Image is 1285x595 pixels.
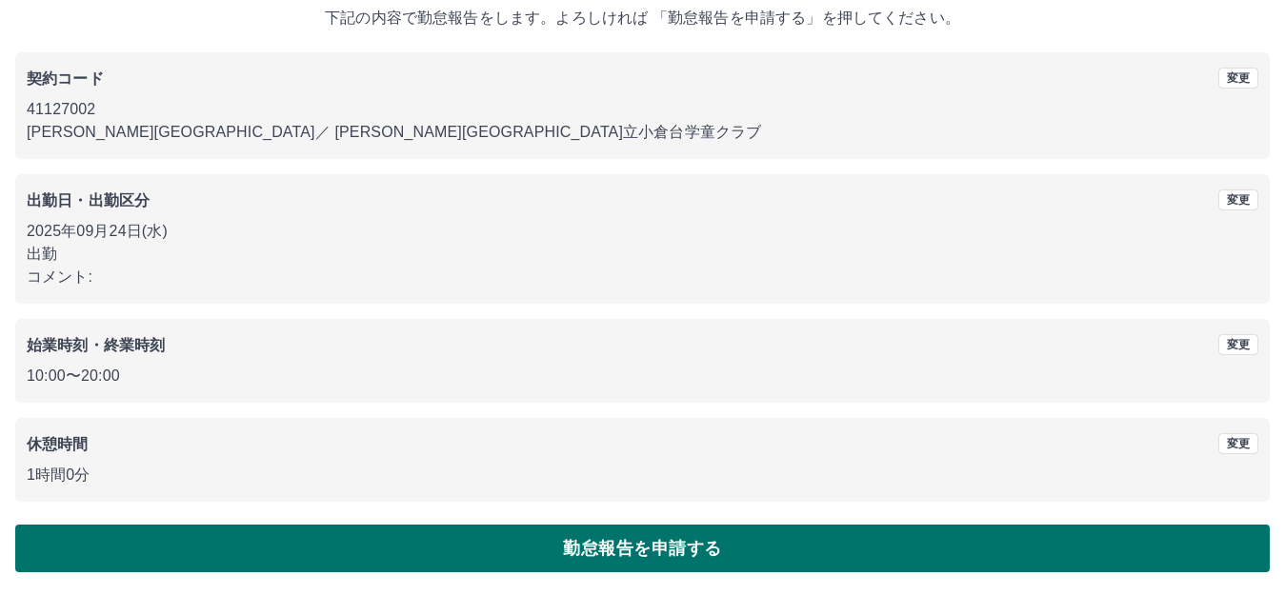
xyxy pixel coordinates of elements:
[1218,433,1258,454] button: 変更
[27,337,165,353] b: 始業時刻・終業時刻
[27,192,150,208] b: 出勤日・出勤区分
[15,525,1270,572] button: 勤怠報告を申請する
[27,70,104,87] b: 契約コード
[27,243,1258,266] p: 出勤
[1218,334,1258,355] button: 変更
[27,365,1258,387] p: 10:00 〜 20:00
[27,266,1258,288] p: コメント:
[27,436,89,452] b: 休憩時間
[15,7,1270,30] p: 下記の内容で勤怠報告をします。よろしければ 「勤怠報告を申請する」を押してください。
[27,220,1258,243] p: 2025年09月24日(水)
[27,98,1258,121] p: 41127002
[1218,68,1258,89] button: 変更
[27,121,1258,144] p: [PERSON_NAME][GEOGRAPHIC_DATA] ／ [PERSON_NAME][GEOGRAPHIC_DATA]立小倉台学童クラブ
[27,464,1258,486] p: 1時間0分
[1218,189,1258,210] button: 変更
